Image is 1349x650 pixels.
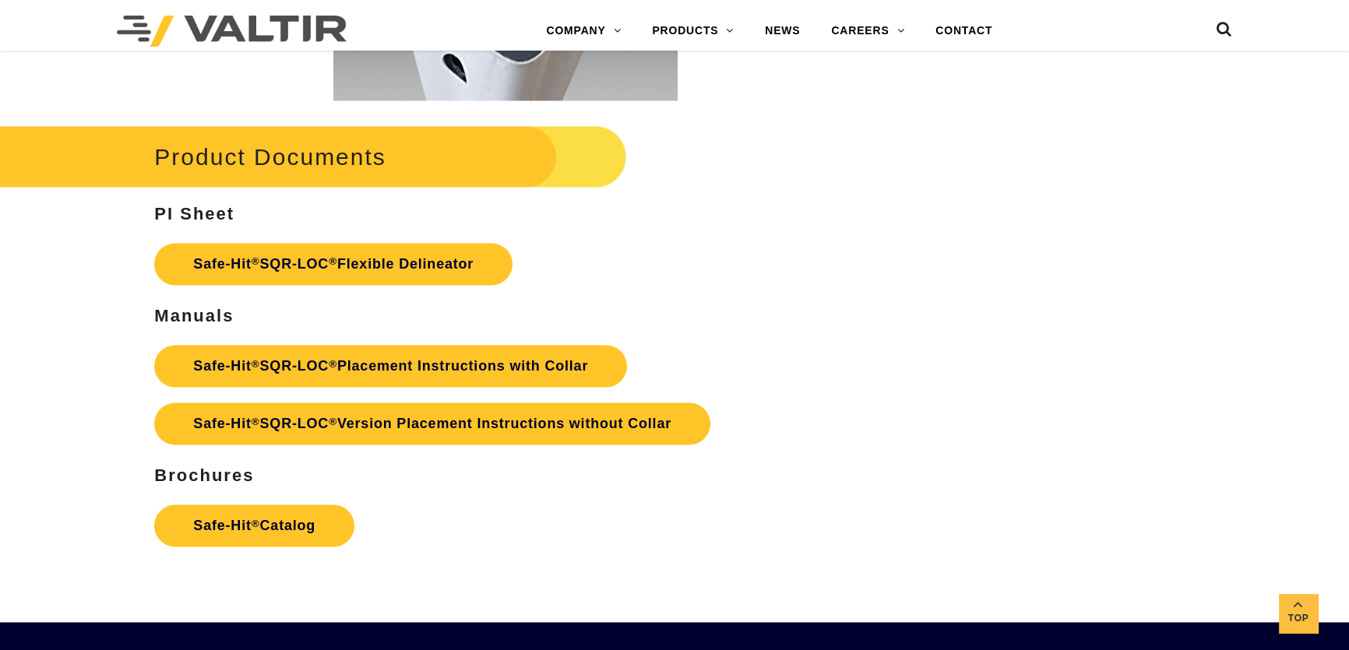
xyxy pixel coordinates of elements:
sup: ® [329,255,337,267]
a: Safe-Hit®SQR-LOC®Flexible Delineator [154,243,512,285]
a: Safe-Hit®Catalog [154,504,354,546]
strong: Safe-Hit SQR-LOC Placement Instructions with Collar [193,358,588,374]
strong: Safe-Hit Catalog [193,518,315,533]
strong: Manuals [154,306,234,325]
strong: PI Sheet [154,204,234,223]
sup: ® [252,416,260,427]
img: Valtir [117,16,347,47]
span: Top [1279,610,1318,627]
sup: ® [329,416,337,427]
a: Top [1279,594,1318,633]
a: COMPANY [530,16,636,47]
strong: Safe-Hit SQR-LOC Version Placement Instructions without Collar [193,416,671,431]
sup: ® [252,255,260,267]
a: CONTACT [920,16,1008,47]
strong: Brochures [154,466,254,485]
a: NEWS [749,16,815,47]
a: Safe-Hit®SQR-LOC®Version Placement Instructions without Collar [154,402,710,444]
sup: ® [252,518,260,529]
a: PRODUCTS [636,16,749,47]
strong: Safe-Hit SQR-LOC Flexible Delineator [193,256,474,272]
a: Safe-Hit®SQR-LOC®Placement Instructions with Collar [154,345,627,387]
sup: ® [252,358,260,370]
sup: ® [329,358,337,370]
a: CAREERS [815,16,920,47]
